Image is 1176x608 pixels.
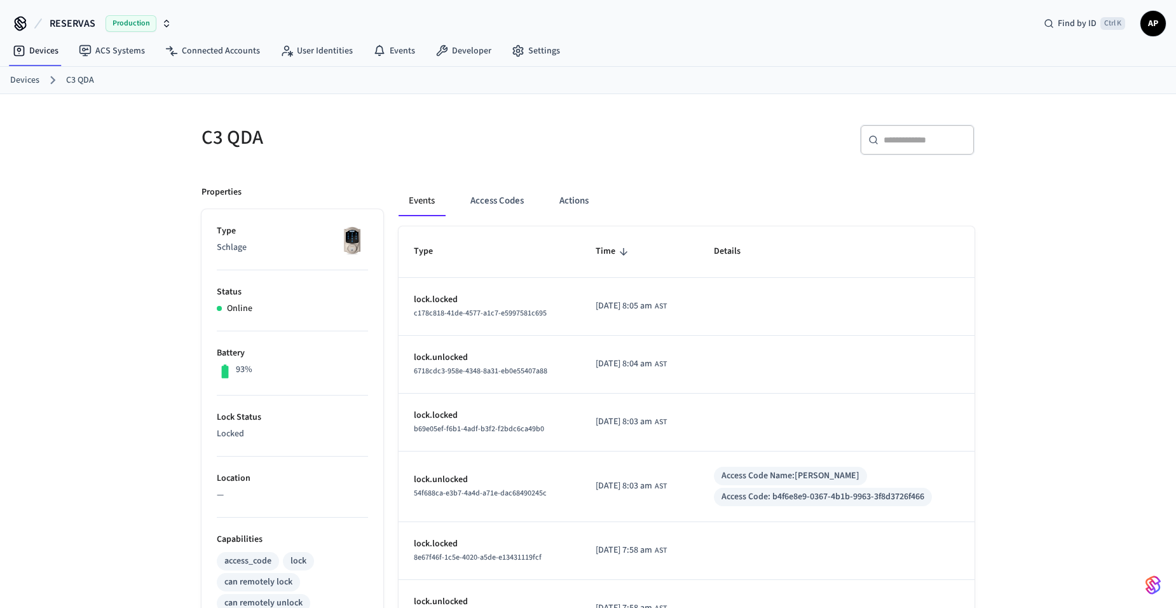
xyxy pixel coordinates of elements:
div: America/Santo_Domingo [596,415,667,429]
p: Lock Status [217,411,368,424]
div: America/Santo_Domingo [596,300,667,313]
span: AST [655,301,667,312]
button: AP [1140,11,1166,36]
span: Ctrl K [1100,17,1125,30]
div: Access Code Name: [PERSON_NAME] [721,469,859,483]
p: Schlage [217,241,368,254]
a: Devices [10,74,39,87]
div: ant example [399,186,974,216]
a: Devices [3,39,69,62]
span: c178c818-41de-4577-a1c7-e5997581c695 [414,308,547,319]
span: 54f688ca-e3b7-4a4d-a71e-dac68490245c [414,488,547,499]
a: Settings [502,39,570,62]
span: [DATE] 8:03 am [596,480,652,493]
div: Access Code: b4f6e8e9-0367-4b1b-9963-3f8d3726f466 [721,490,924,504]
a: Developer [425,39,502,62]
p: lock.locked [414,537,565,551]
span: AST [655,359,667,370]
p: Capabilities [217,533,368,546]
img: Schlage Sense Smart Deadbolt with Camelot Trim, Front [336,225,368,256]
span: Details [714,242,757,261]
span: AST [655,545,667,556]
a: Events [363,39,425,62]
p: 93% [236,363,252,377]
button: Access Codes [460,186,534,216]
span: 8e67f46f-1c5e-4020-a5de-e13431119fcf [414,552,542,563]
span: Production [106,15,156,32]
button: Actions [549,186,599,216]
p: lock.unlocked [414,473,565,487]
p: Locked [217,427,368,441]
button: Events [399,186,445,216]
p: Status [217,286,368,299]
a: User Identities [270,39,363,62]
a: ACS Systems [69,39,155,62]
span: RESERVAS [50,16,95,31]
p: Online [227,302,252,315]
img: SeamLogoGradient.69752ec5.svg [1145,575,1161,595]
span: b69e05ef-f6b1-4adf-b3f2-f2bdc6ca49b0 [414,424,544,434]
p: Location [217,472,368,485]
p: Type [217,225,368,238]
span: AST [655,481,667,492]
span: [DATE] 8:04 am [596,357,652,371]
span: AP [1142,12,1165,35]
span: Type [414,242,449,261]
p: Properties [202,186,242,199]
a: Connected Accounts [155,39,270,62]
span: 6718cdc3-958e-4348-8a31-eb0e55407a88 [414,366,547,377]
div: America/Santo_Domingo [596,544,667,557]
p: lock.locked [414,293,565,307]
a: C3 QDA [66,74,94,87]
p: lock.locked [414,409,565,422]
p: — [217,488,368,502]
span: Find by ID [1058,17,1097,30]
span: Time [596,242,632,261]
div: can remotely lock [224,576,292,589]
div: Find by IDCtrl K [1034,12,1135,35]
div: America/Santo_Domingo [596,357,667,371]
p: lock.unlocked [414,351,565,364]
span: [DATE] 7:58 am [596,544,652,557]
div: access_code [224,555,271,568]
span: [DATE] 8:05 am [596,300,652,313]
span: AST [655,417,667,428]
div: lock [291,555,306,568]
span: [DATE] 8:03 am [596,415,652,429]
h5: C3 QDA [202,125,580,151]
div: America/Santo_Domingo [596,480,667,493]
p: Battery [217,347,368,360]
